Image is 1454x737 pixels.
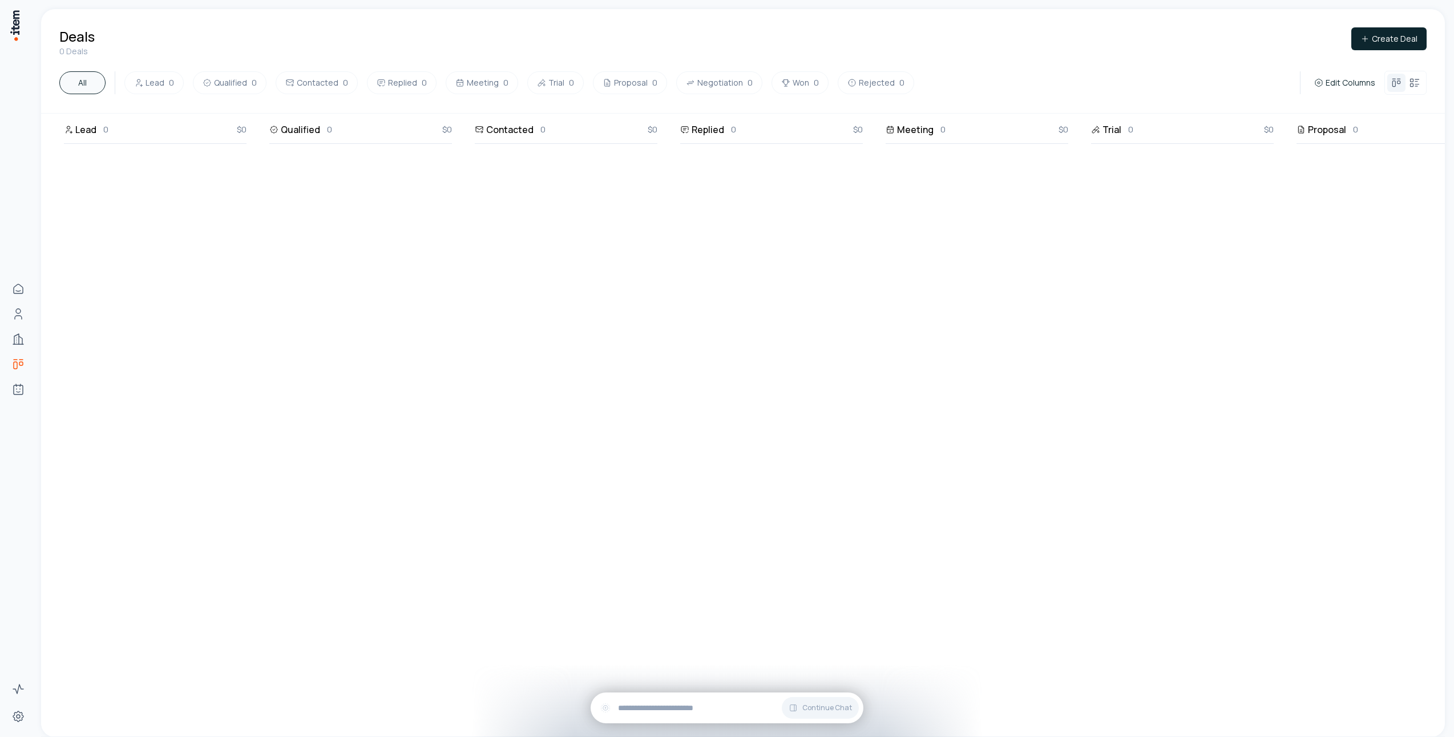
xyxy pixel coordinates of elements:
[648,123,657,136] span: $0
[527,71,584,94] button: Trial0
[486,123,534,136] h3: Contacted
[748,77,753,88] span: 0
[103,123,108,136] p: 0
[503,77,508,88] span: 0
[838,71,914,94] button: Rejected0
[652,77,657,88] span: 0
[7,277,30,300] a: Home
[7,678,30,700] a: Activity
[124,71,184,94] button: Lead0
[59,27,95,46] h1: Deals
[940,123,946,136] p: 0
[59,71,106,94] button: All
[772,71,829,94] button: Won0
[7,353,30,376] a: Deals
[75,123,96,136] h3: Lead
[327,123,332,136] p: 0
[7,328,30,351] a: Companies
[569,77,574,88] span: 0
[540,123,546,136] p: 0
[1351,27,1427,50] button: Create Deal
[593,71,667,94] button: Proposal0
[899,77,904,88] span: 0
[731,123,736,136] p: 0
[1059,123,1068,136] span: $0
[7,303,30,325] a: People
[1264,123,1274,136] span: $0
[591,692,863,723] div: Continue Chat
[193,71,266,94] button: Qualified0
[442,123,452,136] span: $0
[7,378,30,401] a: Agents
[446,71,518,94] button: Meeting0
[676,71,762,94] button: Negotiation0
[897,123,934,136] h3: Meeting
[1308,123,1346,136] h3: Proposal
[9,9,21,42] img: Item Brain Logo
[422,77,427,88] span: 0
[367,71,437,94] button: Replied0
[343,77,348,88] span: 0
[276,71,358,94] button: Contacted0
[1353,123,1358,136] p: 0
[237,123,247,136] span: $0
[814,77,819,88] span: 0
[802,703,852,712] span: Continue Chat
[1128,123,1133,136] p: 0
[59,46,95,57] p: 0 Deals
[281,123,320,136] h3: Qualified
[692,123,724,136] h3: Replied
[7,705,30,728] a: Settings
[1310,75,1380,91] button: Edit Columns
[252,77,257,88] span: 0
[169,77,174,88] span: 0
[853,123,863,136] span: $0
[1326,77,1375,88] span: Edit Columns
[782,697,859,719] button: Continue Chat
[1102,123,1121,136] h3: Trial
